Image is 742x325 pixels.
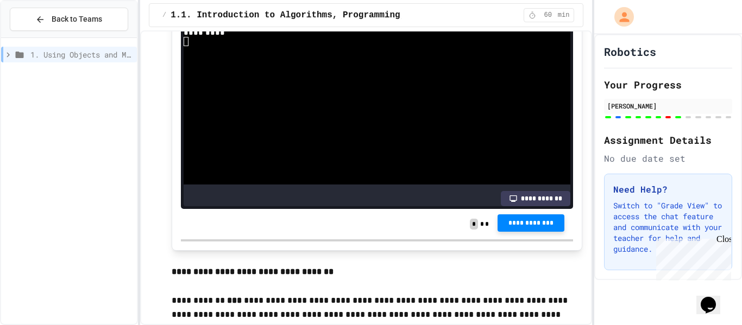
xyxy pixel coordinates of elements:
iframe: chat widget [696,282,731,314]
span: / [162,11,166,20]
p: Switch to "Grade View" to access the chat feature and communicate with your teacher for help and ... [613,200,723,254]
span: min [558,11,570,20]
span: 60 [539,11,557,20]
div: No due date set [604,152,732,165]
span: Back to Teams [52,14,102,25]
iframe: chat widget [652,234,731,281]
div: My Account [603,4,637,29]
div: Chat with us now!Close [4,4,75,69]
h2: Your Progress [604,77,732,92]
span: 1.1. Introduction to Algorithms, Programming, and Compilers [171,9,479,22]
h3: Need Help? [613,183,723,196]
button: Back to Teams [10,8,128,31]
div: [PERSON_NAME] [607,101,729,111]
span: 1. Using Objects and Methods [30,49,133,60]
h2: Assignment Details [604,132,732,148]
h1: Robotics [604,44,656,59]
